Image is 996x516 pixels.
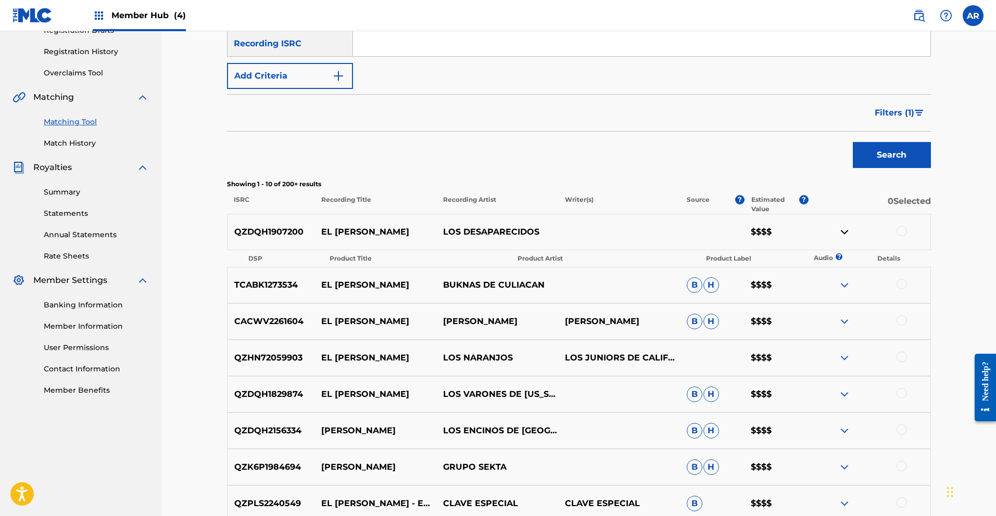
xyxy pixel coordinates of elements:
[314,424,436,437] p: [PERSON_NAME]
[862,251,916,266] th: Details
[687,496,702,511] span: B
[558,195,680,214] p: Writer(s)
[963,5,984,26] div: User Menu
[703,459,719,475] span: H
[700,251,806,266] th: Product Label
[799,195,809,204] span: ?
[436,497,558,510] p: CLAVE ESPECIAL
[838,497,851,510] img: expand
[12,91,26,104] img: Matching
[940,9,952,22] img: help
[703,277,719,293] span: H
[44,68,149,79] a: Overclaims Tool
[242,251,322,266] th: DSP
[875,107,914,119] span: Filters ( 1 )
[744,461,809,473] p: $$$$
[838,352,851,364] img: expand
[913,9,925,22] img: search
[323,251,510,266] th: Product Title
[744,315,809,328] p: $$$$
[436,315,558,328] p: [PERSON_NAME]
[44,229,149,240] a: Annual Statements
[111,9,186,21] span: Member Hub
[558,352,680,364] p: LOS JUNIORS DE CALIFRONIA
[44,342,149,353] a: User Permissions
[136,91,149,104] img: expand
[947,476,953,508] div: Drag
[314,497,436,510] p: EL [PERSON_NAME] - EN VIVO
[809,195,930,214] p: 0 Selected
[44,251,149,262] a: Rate Sheets
[44,364,149,375] a: Contact Information
[136,161,149,174] img: expand
[314,315,436,328] p: EL [PERSON_NAME]
[44,321,149,332] a: Member Information
[687,386,702,402] span: B
[136,274,149,287] img: expand
[558,315,680,328] p: [PERSON_NAME]
[751,195,799,214] p: Estimated Value
[44,385,149,396] a: Member Benefits
[687,314,702,329] span: B
[687,195,710,214] p: Source
[967,345,996,429] iframe: Resource Center
[735,195,745,204] span: ?
[33,161,72,174] span: Royalties
[744,226,809,238] p: $$$$
[744,424,809,437] p: $$$$
[944,466,996,516] iframe: Chat Widget
[744,352,809,364] p: $$$$
[44,187,149,198] a: Summary
[12,161,25,174] img: Royalties
[332,70,345,82] img: 9d2ae6d4665cec9f34b9.svg
[703,386,719,402] span: H
[744,497,809,510] p: $$$$
[227,195,314,214] p: ISRC
[44,46,149,57] a: Registration History
[436,195,558,214] p: Recording Artist
[808,253,820,263] p: Audio
[228,461,315,473] p: QZK6P1984694
[703,314,719,329] span: H
[687,459,702,475] span: B
[93,9,105,22] img: Top Rightsholders
[436,424,558,437] p: LOS ENCINOS DE [GEOGRAPHIC_DATA]
[228,226,315,238] p: QZDQH1907200
[687,277,702,293] span: B
[744,279,809,291] p: $$$$
[44,300,149,311] a: Banking Information
[314,195,436,214] p: Recording Title
[228,315,315,328] p: CACWV2261604
[909,5,929,26] a: Public Search
[314,461,436,473] p: [PERSON_NAME]
[853,142,931,168] button: Search
[228,352,315,364] p: QZHN72059903
[314,352,436,364] p: EL [PERSON_NAME]
[227,179,931,189] p: Showing 1 - 10 of 200+ results
[838,279,851,291] img: expand
[227,63,353,89] button: Add Criteria
[838,424,851,437] img: expand
[228,388,315,401] p: QZDQH1829874
[12,274,25,287] img: Member Settings
[868,100,931,126] button: Filters (1)
[558,497,680,510] p: CLAVE ESPECIAL
[314,226,436,238] p: EL [PERSON_NAME]
[838,461,851,473] img: expand
[12,8,53,23] img: MLC Logo
[436,352,558,364] p: LOS NARANJOS
[936,5,956,26] div: Help
[511,251,698,266] th: Product Artist
[436,461,558,473] p: GRUPO SEKTA
[703,423,719,438] span: H
[436,388,558,401] p: LOS VARONES DE [US_STATE]
[436,279,558,291] p: BUKNAS DE CULIACAN
[436,226,558,238] p: LOS DESAPARECIDOS
[744,388,809,401] p: $$$$
[44,208,149,219] a: Statements
[228,424,315,437] p: QZDQH2156334
[44,117,149,127] a: Matching Tool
